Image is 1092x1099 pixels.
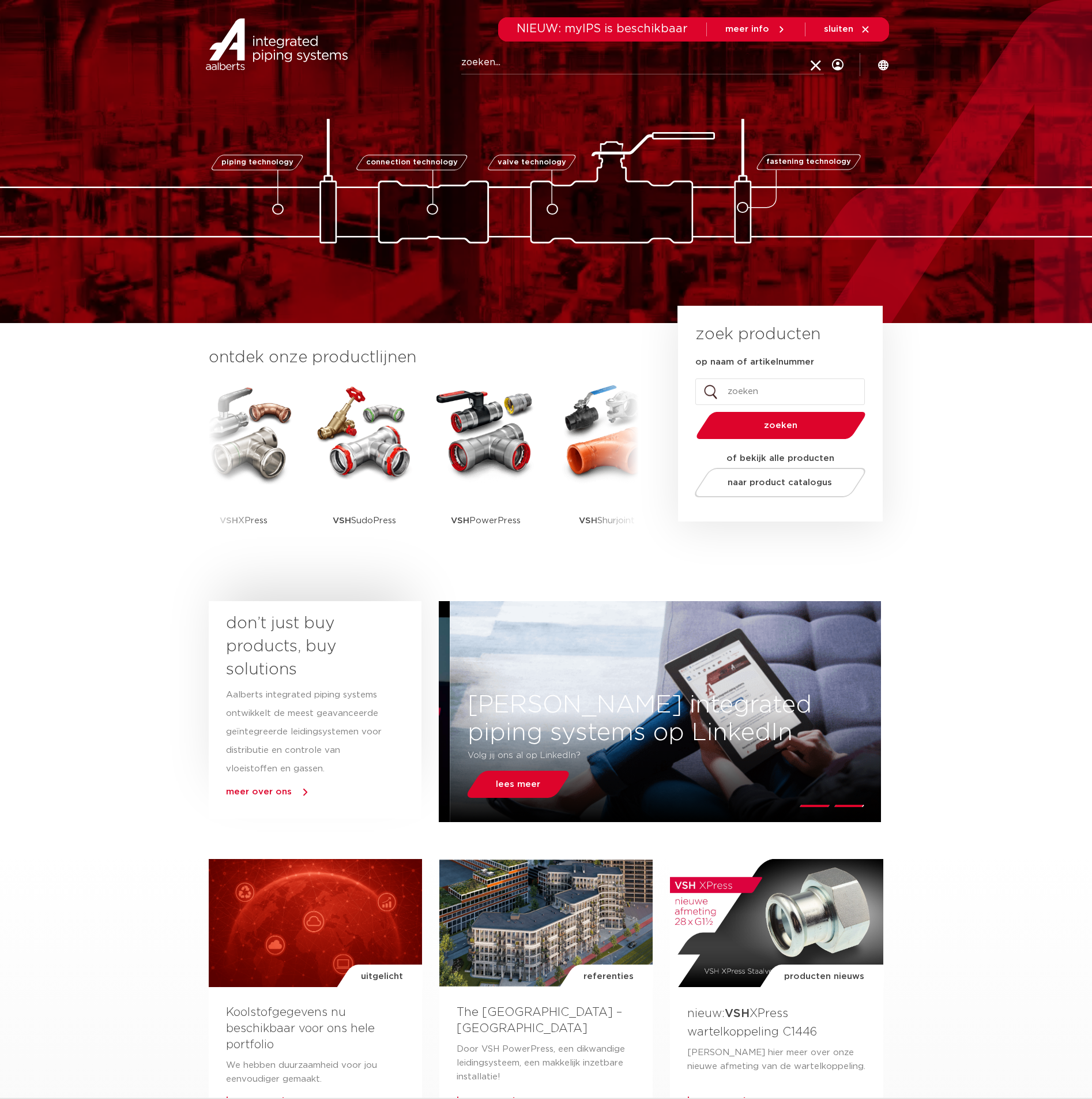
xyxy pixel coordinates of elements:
[434,381,537,557] a: VSHPowerPress
[457,1042,635,1084] p: Door VSH PowerPress, een dikwandige leidingsysteem, een makkelijk inzetbare installatie!
[226,612,383,681] h3: don’t just buy products, buy solutions
[784,965,864,989] span: producten nieuws
[451,516,469,525] strong: VSH
[464,771,573,798] a: lees meer
[832,42,844,88] div: my IPS
[692,411,871,440] button: zoeken
[695,323,820,346] h3: zoek producten
[451,485,521,557] p: PowerPress
[555,381,658,557] a: VSHShurjoint
[209,346,639,369] h3: ontdek onze productlijnen
[191,381,295,557] a: VSHXPress
[834,805,865,807] li: Page dot 2
[800,805,830,807] li: Page dot 1
[467,747,805,765] p: Volg jij ons al op LinkedIn?
[579,516,597,525] strong: VSH
[824,25,853,33] span: sluiten
[333,485,396,557] p: SudoPress
[579,485,635,557] p: Shurjoint
[461,51,824,74] input: zoeken...
[226,1059,405,1086] p: We hebben duurzaamheid voor jou eenvoudiger gemaakt.
[695,357,814,368] label: op naam of artikelnummer
[366,159,458,166] span: connection technology
[226,686,383,778] p: Aalberts integrated piping systems ontwikkelt de meest geavanceerde geïntegreerde leidingsystemen...
[687,1046,866,1074] p: [PERSON_NAME] hier meer over onze nieuwe afmeting van de wartelkoppeling.
[692,468,869,497] a: naar product catalogus
[220,485,268,557] p: XPress
[766,159,851,166] span: fastening technology
[728,478,833,487] span: naar product catalogus
[221,159,293,166] span: piping technology
[496,780,540,789] span: lees meer
[361,965,403,989] span: uitgelicht
[220,516,238,525] strong: VSH
[450,691,892,747] h3: [PERSON_NAME] integrated piping systems op LinkedIn
[824,24,871,35] a: sluiten
[517,23,688,35] span: NIEUW: myIPS is beschikbaar
[226,1007,375,1051] a: Koolstofgegevens nu beschikbaar voor ons hele portfolio
[725,1008,750,1019] strong: VSH
[726,454,834,463] strong: of bekijk alle producten
[226,787,292,796] a: meer over ons
[726,421,836,430] span: zoeken
[725,24,786,35] a: meer info
[583,965,634,989] span: referenties
[457,1007,622,1034] a: The [GEOGRAPHIC_DATA] – [GEOGRAPHIC_DATA]
[497,159,566,166] span: valve technology
[725,25,769,33] span: meer info
[687,1008,817,1037] a: nieuw:VSHXPress wartelkoppeling C1446
[695,378,865,405] input: zoeken
[333,516,351,525] strong: VSH
[312,381,416,557] a: VSHSudoPress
